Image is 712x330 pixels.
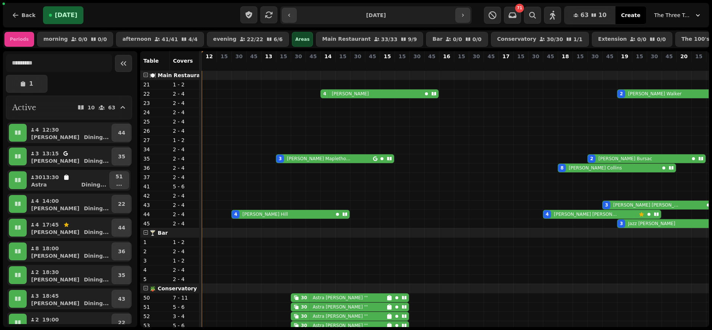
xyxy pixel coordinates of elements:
p: 34 [143,146,167,153]
p: afternoon [122,36,151,42]
div: 3 [278,156,281,162]
p: [PERSON_NAME] Maplethorpe [287,156,352,162]
p: 4 [35,221,39,228]
div: 3 [605,202,608,208]
p: 1 - 2 [173,257,197,264]
p: 30 [35,174,39,181]
p: 33 / 33 [381,37,398,42]
p: 13 [265,53,272,60]
p: Astra [31,181,47,188]
p: [PERSON_NAME] [31,205,79,212]
p: 19:00 [42,316,59,323]
p: 45 [547,53,554,60]
p: 45 [310,53,317,60]
button: 36 [112,242,131,260]
p: 4 / 4 [188,37,198,42]
p: 27 [143,136,167,144]
p: 4 [35,197,39,205]
button: 6310 [564,6,616,24]
div: 30 [301,313,307,319]
p: 18:00 [42,245,59,252]
p: 0 [518,62,524,69]
p: Astra [PERSON_NAME] ''' [313,313,368,319]
p: 2 - 4 [173,220,197,227]
p: 5 - 6 [173,183,197,190]
p: Dining ... [84,228,109,236]
span: [DATE] [55,12,78,18]
p: 0 / 0 [453,37,462,42]
button: Main Restaurant33/339/9 [316,32,423,47]
button: 51... [109,171,129,189]
p: 17:45 [42,221,59,228]
p: 17 [502,53,510,60]
p: 0 [488,62,494,69]
p: 15 [517,53,524,60]
button: evening22/226/6 [207,32,289,47]
p: 0 [384,62,390,69]
span: 🍸 Bar [149,230,168,236]
p: 0 [577,62,583,69]
div: 30 [301,295,307,301]
p: Extension [598,36,627,42]
p: 2 - 4 [173,201,197,209]
button: afternoon41/414/4 [116,32,204,47]
p: 45 [606,53,613,60]
p: 2 - 4 [173,90,197,98]
p: 6 / 6 [274,37,283,42]
button: 22 [112,195,131,213]
p: 15 [339,53,346,60]
p: 43 [118,295,125,303]
p: 1 / 1 [573,37,583,42]
p: 30 [532,53,539,60]
p: 35 [118,271,125,279]
p: 0 [458,62,464,69]
p: 0 [636,62,642,69]
div: Areas [292,32,313,47]
p: 2 [35,268,39,276]
p: 15 [384,53,391,60]
p: 2 [592,62,598,69]
p: 23 [143,99,167,107]
button: 3013:30AstraDining... [28,171,108,189]
p: 25 [143,118,167,125]
p: Conservatory [497,36,537,42]
p: 2 [143,248,167,255]
p: 5 [143,275,167,283]
p: 0 [266,62,271,69]
p: [PERSON_NAME] [31,133,79,141]
button: 818:00[PERSON_NAME]Dining... [28,242,110,260]
p: 12 [205,53,212,60]
span: Table [143,58,159,64]
p: 8 [35,245,39,252]
p: 2 - 4 [173,211,197,218]
p: 30 / 30 [547,37,563,42]
button: 1 [6,75,47,93]
p: 13:30 [42,174,59,181]
p: 63 [108,105,115,110]
p: Astra [PERSON_NAME] ''' [313,295,368,301]
div: 8 [560,165,563,171]
div: 2 [620,91,623,97]
button: The Three Trees [650,9,706,22]
p: 0 [666,62,672,69]
p: 30 [235,53,243,60]
p: 22 [118,200,125,208]
p: 15 [695,53,702,60]
p: [PERSON_NAME] [31,252,79,260]
p: 15 [221,53,228,60]
p: [PERSON_NAME] [PERSON_NAME] [613,202,681,208]
p: 21 [143,81,167,88]
p: 15 [399,53,406,60]
button: 35 [112,266,131,284]
p: 19 [621,53,628,60]
p: 2 - 4 [173,192,197,199]
button: 218:30[PERSON_NAME]Dining... [28,266,110,284]
p: 0 / 0 [98,37,107,42]
p: 30 [473,53,480,60]
p: 43 [143,201,167,209]
div: 30 [301,323,307,329]
p: [PERSON_NAME] Bursac [599,156,652,162]
p: 37 [143,174,167,181]
button: 318:45[PERSON_NAME]Dining... [28,290,110,308]
p: 5 [622,62,627,69]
